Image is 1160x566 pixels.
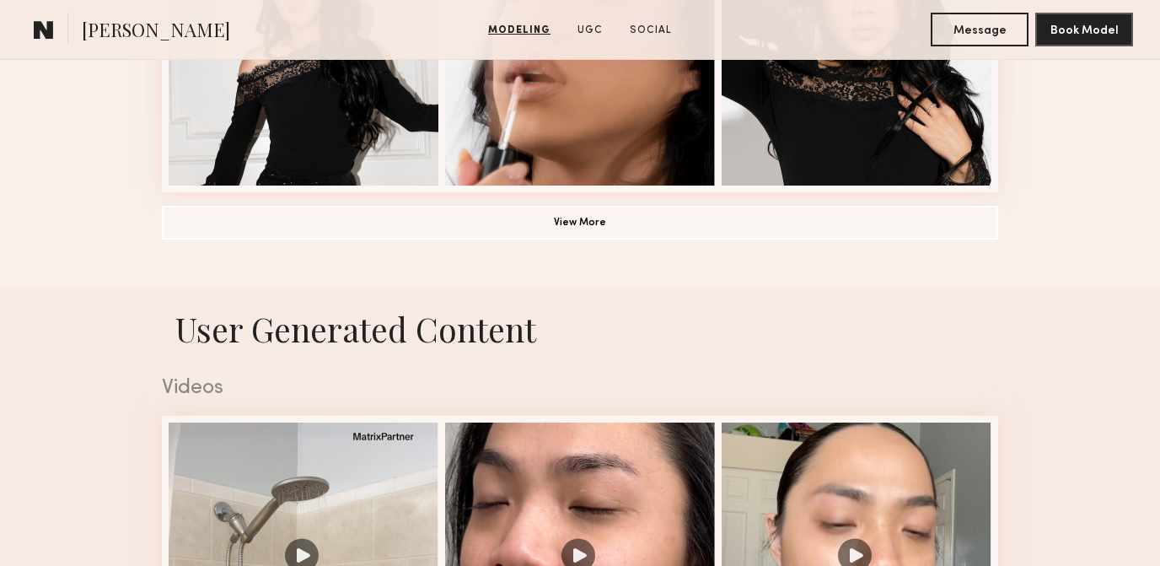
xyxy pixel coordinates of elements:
span: [PERSON_NAME] [82,17,230,46]
h1: User Generated Content [148,307,1012,351]
button: View More [162,206,998,240]
div: Videos [162,378,998,399]
a: Social [623,23,679,38]
a: Modeling [481,23,557,38]
button: Message [931,13,1028,46]
a: UGC [571,23,610,38]
a: Book Model [1035,22,1133,36]
button: Book Model [1035,13,1133,46]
